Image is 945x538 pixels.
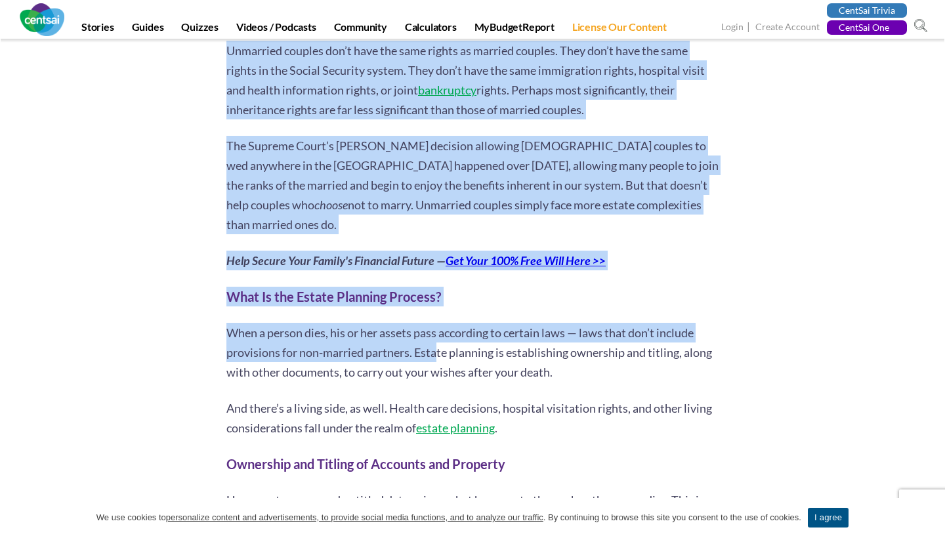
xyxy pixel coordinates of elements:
span: | [745,20,753,35]
em: choose [314,197,348,212]
a: Create Account [755,21,820,35]
p: Unmarried couples don’t have the same rights as married couples. They don’t have the same rights ... [226,41,719,119]
strong: What Is the Estate Planning Process? [226,289,441,304]
span: We use cookies to . By continuing to browse this site you consent to the use of cookies. [96,511,801,524]
strong: Ownership and Titling of Accounts and Property [226,456,505,472]
a: License Our Content [564,20,675,39]
p: And there’s a living side, as well. Health care decisions, hospital visitation rights, and other ... [226,398,719,438]
a: MyBudgetReport [467,20,562,39]
a: Login [721,21,744,35]
a: I agree [808,508,849,528]
a: Community [326,20,395,39]
a: I agree [922,511,935,524]
a: Get Your 100% Free Will Here >> [446,253,606,268]
strong: Help Secure Your Family's Financial Future — [226,253,606,268]
p: When a person dies, his or her assets pass according to certain laws — laws that don’t include pr... [226,323,719,382]
a: Guides [124,20,172,39]
a: Calculators [397,20,465,39]
a: estate planning [416,421,495,435]
u: personalize content and advertisements, to provide social media functions, and to analyze our tra... [166,512,543,522]
a: bankruptcy [418,83,476,97]
a: Videos / Podcasts [228,20,324,39]
p: How assets are owned or titled determines what happens to them when the owner dies. This is a cru... [226,490,719,529]
p: The Supreme Court’s [PERSON_NAME] decision allowing [DEMOGRAPHIC_DATA] couples to wed anywhere in... [226,136,719,234]
a: Stories [73,20,122,39]
a: CentSai One [827,20,907,35]
img: CentSai [20,3,64,36]
a: CentSai Trivia [827,3,907,18]
a: Quizzes [173,20,226,39]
